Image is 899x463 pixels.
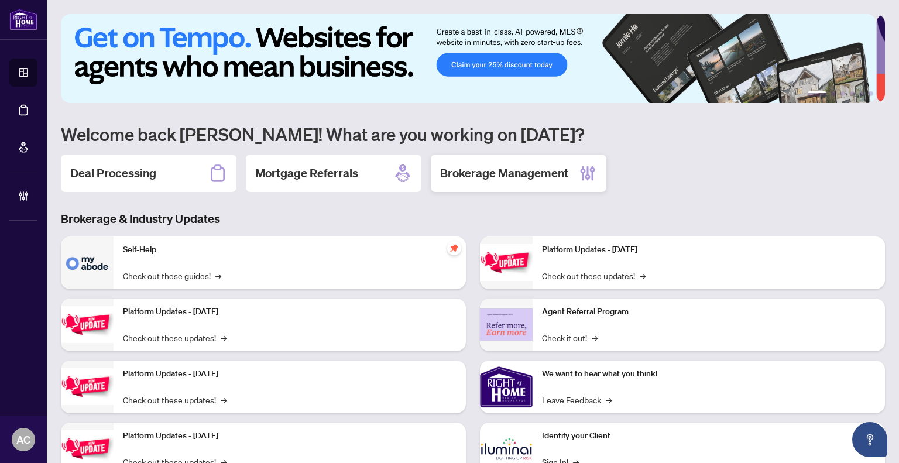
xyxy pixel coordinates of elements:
[255,165,358,181] h2: Mortgage Referrals
[480,361,533,413] img: We want to hear what you think!
[542,306,876,318] p: Agent Referral Program
[61,306,114,343] img: Platform Updates - September 16, 2025
[123,368,457,380] p: Platform Updates - [DATE]
[16,431,30,448] span: AC
[859,91,864,96] button: 5
[61,368,114,405] img: Platform Updates - July 21, 2025
[123,306,457,318] p: Platform Updates - [DATE]
[808,91,826,96] button: 1
[61,236,114,289] img: Self-Help
[542,243,876,256] p: Platform Updates - [DATE]
[840,91,845,96] button: 3
[221,393,227,406] span: →
[852,422,887,457] button: Open asap
[215,269,221,282] span: →
[70,165,156,181] h2: Deal Processing
[480,308,533,341] img: Agent Referral Program
[850,91,855,96] button: 4
[123,331,227,344] a: Check out these updates!→
[61,211,885,227] h3: Brokerage & Industry Updates
[123,393,227,406] a: Check out these updates!→
[542,368,876,380] p: We want to hear what you think!
[592,331,598,344] span: →
[542,269,646,282] a: Check out these updates!→
[61,123,885,145] h1: Welcome back [PERSON_NAME]! What are you working on [DATE]?
[640,269,646,282] span: →
[447,241,461,255] span: pushpin
[606,393,612,406] span: →
[542,393,612,406] a: Leave Feedback→
[480,244,533,281] img: Platform Updates - June 23, 2025
[9,9,37,30] img: logo
[542,430,876,443] p: Identify your Client
[123,269,221,282] a: Check out these guides!→
[123,430,457,443] p: Platform Updates - [DATE]
[221,331,227,344] span: →
[440,165,568,181] h2: Brokerage Management
[123,243,457,256] p: Self-Help
[869,91,873,96] button: 6
[61,14,876,103] img: Slide 0
[831,91,836,96] button: 2
[542,331,598,344] a: Check it out!→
